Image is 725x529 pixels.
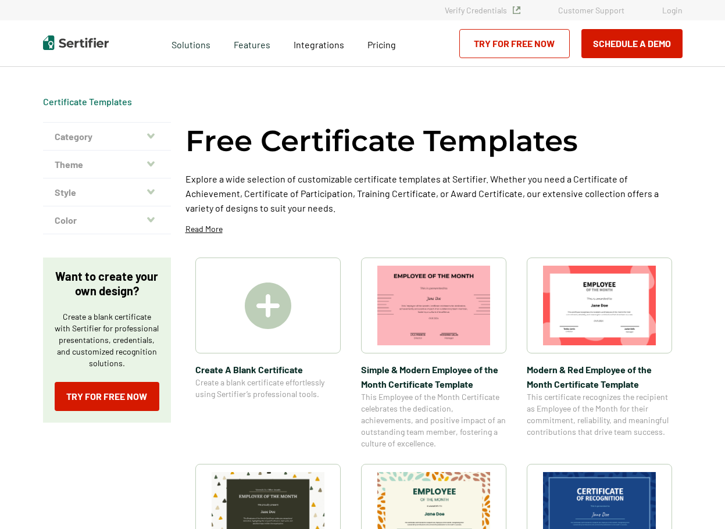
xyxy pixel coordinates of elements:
img: Modern & Red Employee of the Month Certificate Template [543,266,656,345]
button: Style [43,178,171,206]
button: Color [43,206,171,234]
span: Create a blank certificate effortlessly using Sertifier’s professional tools. [195,377,341,400]
span: This certificate recognizes the recipient as Employee of the Month for their commitment, reliabil... [527,391,672,438]
p: Want to create your own design? [55,269,159,298]
a: Modern & Red Employee of the Month Certificate TemplateModern & Red Employee of the Month Certifi... [527,258,672,449]
img: Create A Blank Certificate [245,283,291,329]
a: Try for Free Now [459,29,570,58]
a: Login [662,5,683,15]
button: Category [43,123,171,151]
a: Verify Credentials [445,5,520,15]
span: This Employee of the Month Certificate celebrates the dedication, achievements, and positive impa... [361,391,506,449]
span: Modern & Red Employee of the Month Certificate Template [527,362,672,391]
a: Pricing [367,36,396,51]
p: Read More [185,223,223,235]
span: Features [234,36,270,51]
span: Certificate Templates [43,96,132,108]
img: Simple & Modern Employee of the Month Certificate Template [377,266,490,345]
a: Customer Support [558,5,624,15]
button: Theme [43,151,171,178]
h1: Free Certificate Templates [185,122,578,160]
a: Try for Free Now [55,382,159,411]
a: Simple & Modern Employee of the Month Certificate TemplateSimple & Modern Employee of the Month C... [361,258,506,449]
span: Pricing [367,39,396,50]
span: Simple & Modern Employee of the Month Certificate Template [361,362,506,391]
p: Create a blank certificate with Sertifier for professional presentations, credentials, and custom... [55,311,159,369]
span: Solutions [172,36,210,51]
div: Breadcrumb [43,96,132,108]
p: Explore a wide selection of customizable certificate templates at Sertifier. Whether you need a C... [185,171,683,215]
img: Verified [513,6,520,14]
a: Certificate Templates [43,96,132,107]
a: Integrations [294,36,344,51]
span: Integrations [294,39,344,50]
img: Sertifier | Digital Credentialing Platform [43,35,109,50]
span: Create A Blank Certificate [195,362,341,377]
